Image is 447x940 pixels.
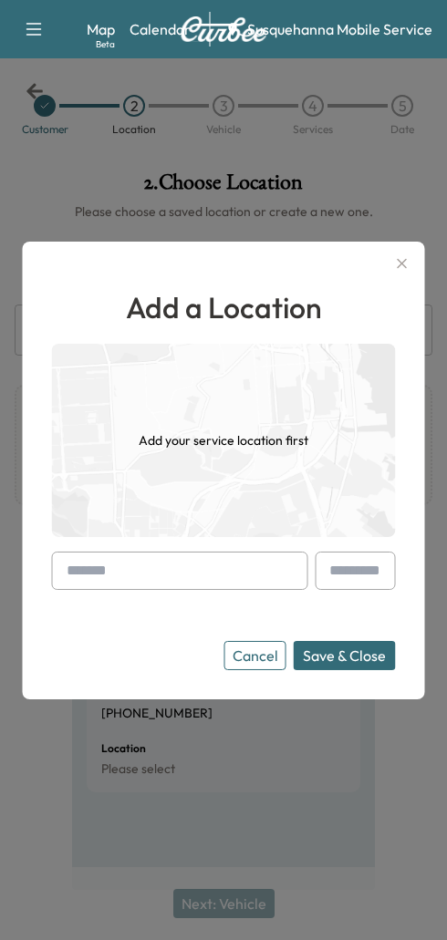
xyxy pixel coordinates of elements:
span: Susquehanna Mobile Service [247,18,432,40]
img: empty-map-CL6vilOE.png [52,343,396,536]
button: Save & Close [294,641,396,670]
h1: Add a Location [52,284,396,328]
h1: Add your service location first [139,431,308,449]
a: Calendar [130,18,191,40]
div: Beta [96,37,115,51]
button: Cancel [224,641,286,670]
a: MapBeta [87,18,115,40]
